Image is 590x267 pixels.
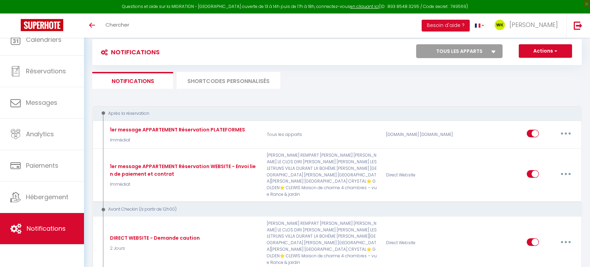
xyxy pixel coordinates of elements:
span: [PERSON_NAME] [509,20,558,29]
p: Tous les apparts [262,125,382,145]
img: Super Booking [21,19,63,31]
div: Direct Website [381,152,461,198]
div: 1er message APPARTEMENT Réservation WEBSITE - Envoi lien de paiement et contrat [108,163,258,178]
li: Notifications [92,72,173,89]
div: Avant Checkin (à partir de 12h00) [99,206,566,213]
span: Analytics [26,130,54,138]
div: 1er message APPARTEMENT Réservation PLATEFORMES [108,126,245,133]
div: Direct Website [381,220,461,266]
a: ... [PERSON_NAME] [489,13,566,38]
h3: Notifications [97,44,160,60]
p: Immédiat [108,181,258,188]
div: DIRECT WEBSITE - Demande caution [108,234,200,242]
span: Calendriers [26,35,62,44]
p: Immédiat [108,137,245,144]
button: Besoin d'aide ? [422,20,470,31]
p: [PERSON_NAME] REMPART [PERSON_NAME] [PERSON_NAME] LE CLOS DIRI [PERSON_NAME] [PERSON_NAME] LES LE... [262,220,382,266]
span: Messages [26,98,57,107]
span: Réservations [26,67,66,75]
p: 2 Jours [108,245,200,252]
span: Notifications [27,224,66,233]
button: Actions [519,44,572,58]
span: Paiements [26,161,58,170]
li: SHORTCODES PERSONNALISÉS [177,72,280,89]
span: Chercher [105,21,129,28]
img: ... [495,20,505,30]
div: Après la réservation [99,110,566,117]
img: logout [574,21,582,30]
a: en cliquant ici [350,3,379,9]
span: Hébergement [26,193,68,201]
a: Chercher [100,13,134,38]
p: [PERSON_NAME] REMPART [PERSON_NAME] [PERSON_NAME] LE CLOS DIRI [PERSON_NAME] [PERSON_NAME] LES LE... [262,152,382,198]
div: [DOMAIN_NAME] [DOMAIN_NAME] [381,125,461,145]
